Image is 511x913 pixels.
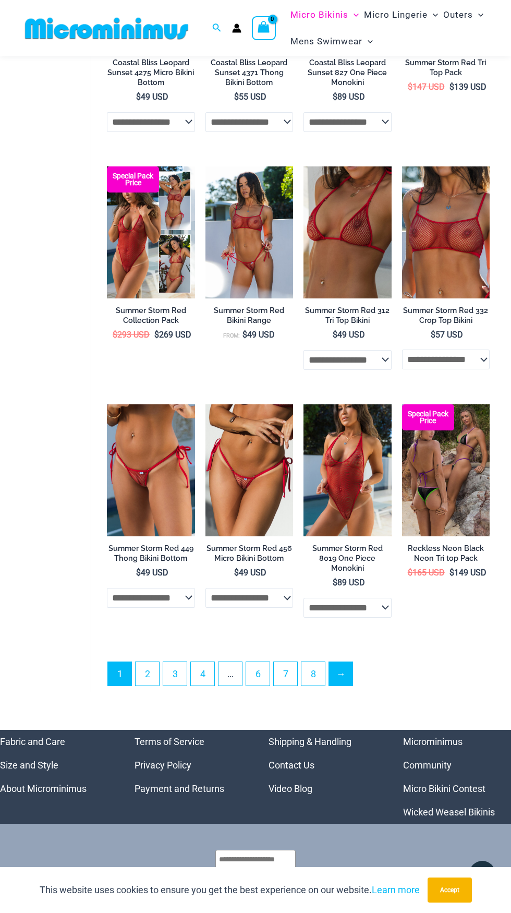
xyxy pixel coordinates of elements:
[303,58,392,91] a: Coastal Bliss Leopard Sunset 827 One Piece Monokini
[402,404,490,536] a: Tri Top Pack Bottoms BBottoms B
[154,330,191,340] bdi: 269 USD
[269,730,377,800] aside: Footer Widget 3
[136,92,168,102] bdi: 49 USD
[246,662,270,686] a: Page 6
[135,783,224,794] a: Payment and Returns
[205,166,294,298] img: Summer Storm Red 332 Crop Top 449 Thong 02
[362,28,373,55] span: Menu Toggle
[205,544,294,563] h2: Summer Storm Red 456 Micro Bikini Bottom
[303,58,392,87] h2: Coastal Bliss Leopard Sunset 827 One Piece Monokini
[107,306,195,329] a: Summer Storm Red Collection Pack
[107,58,195,87] h2: Coastal Bliss Leopard Sunset 4275 Micro Bikini Bottom
[402,166,490,298] a: Summer Storm Red 332 Crop Top 01Summer Storm Red 332 Crop Top 449 Thong 03Summer Storm Red 332 Cr...
[223,332,240,339] span: From:
[303,404,392,536] a: Summer Storm Red 8019 One Piece 04Summer Storm Red 8019 One Piece 03Summer Storm Red 8019 One Pie...
[290,2,348,28] span: Micro Bikinis
[303,166,392,298] img: Summer Storm Red 312 Tri Top 01
[402,404,490,536] img: Tri Top Pack
[408,568,445,578] bdi: 165 USD
[402,58,490,81] a: Summer Storm Red Tri Top Pack
[205,58,294,87] h2: Coastal Bliss Leopard Sunset 4371 Thong Bikini Bottom
[402,411,454,424] b: Special Pack Price
[154,330,159,340] span: $
[348,2,359,28] span: Menu Toggle
[252,16,276,40] a: View Shopping Cart, empty
[402,166,490,298] img: Summer Storm Red 332 Crop Top 01
[290,28,362,55] span: Mens Swimwear
[232,23,241,33] a: Account icon link
[402,306,490,325] h2: Summer Storm Red 332 Crop Top Bikini
[431,330,435,340] span: $
[333,330,337,340] span: $
[361,2,441,28] a: Micro LingerieMenu ToggleMenu Toggle
[288,28,375,55] a: Mens SwimwearMenu ToggleMenu Toggle
[107,404,195,536] img: Summer Storm Red 449 Thong 01
[333,92,337,102] span: $
[242,330,275,340] bdi: 49 USD
[108,662,131,686] span: Page 1
[191,662,214,686] a: Page 4
[135,730,243,800] aside: Footer Widget 2
[303,404,392,536] img: Summer Storm Red 8019 One Piece 04
[242,330,247,340] span: $
[402,544,490,567] a: Reckless Neon Black Neon Tri top Pack
[113,330,150,340] bdi: 293 USD
[431,330,463,340] bdi: 57 USD
[403,783,485,794] a: Micro Bikini Contest
[402,58,490,77] h2: Summer Storm Red Tri Top Pack
[473,2,483,28] span: Menu Toggle
[333,92,365,102] bdi: 89 USD
[449,82,454,92] span: $
[136,92,141,102] span: $
[163,662,187,686] a: Page 3
[107,404,195,536] a: Summer Storm Red 449 Thong 01Summer Storm Red 449 Thong 03Summer Storm Red 449 Thong 03
[428,878,472,903] button: Accept
[107,173,159,186] b: Special Pack Price
[205,306,294,325] h2: Summer Storm Red Bikini Range
[301,662,325,686] a: Page 8
[403,736,463,771] a: Microminimus Community
[408,82,412,92] span: $
[40,882,420,898] p: This website uses cookies to ensure you get the best experience on our website.
[21,17,192,40] img: MM SHOP LOGO FLAT
[218,662,242,686] span: …
[364,2,428,28] span: Micro Lingerie
[136,568,168,578] bdi: 49 USD
[205,544,294,567] a: Summer Storm Red 456 Micro Bikini Bottom
[107,166,195,298] a: Summer Storm Red Collection Pack F Summer Storm Red Collection Pack BSummer Storm Red Collection ...
[269,760,314,771] a: Contact Us
[107,662,490,692] nav: Product Pagination
[212,22,222,35] a: Search icon link
[288,2,361,28] a: Micro BikinisMenu ToggleMenu Toggle
[333,330,365,340] bdi: 49 USD
[449,82,486,92] bdi: 139 USD
[205,166,294,298] a: Summer Storm Red 332 Crop Top 449 Thong 02Summer Storm Red 332 Crop Top 449 Thong 03Summer Storm ...
[135,736,204,747] a: Terms of Service
[443,2,473,28] span: Outers
[303,544,392,573] h2: Summer Storm Red 8019 One Piece Monokini
[303,306,392,325] h2: Summer Storm Red 312 Tri Top Bikini
[403,807,495,818] a: Wicked Weasel Bikinis
[329,662,352,686] a: →
[441,2,486,28] a: OutersMenu ToggleMenu Toggle
[113,330,117,340] span: $
[205,58,294,91] a: Coastal Bliss Leopard Sunset 4371 Thong Bikini Bottom
[269,736,351,747] a: Shipping & Handling
[333,578,337,587] span: $
[303,306,392,329] a: Summer Storm Red 312 Tri Top Bikini
[135,760,191,771] a: Privacy Policy
[136,568,141,578] span: $
[234,568,266,578] bdi: 49 USD
[205,306,294,329] a: Summer Storm Red Bikini Range
[274,662,297,686] a: Page 7
[303,166,392,298] a: Summer Storm Red 312 Tri Top 01Summer Storm Red 312 Tri Top 449 Thong 04Summer Storm Red 312 Tri ...
[303,544,392,576] a: Summer Storm Red 8019 One Piece Monokini
[234,92,266,102] bdi: 55 USD
[135,730,243,800] nav: Menu
[234,92,239,102] span: $
[205,404,294,536] a: Summer Storm Red 456 Micro 02Summer Storm Red 456 Micro 03Summer Storm Red 456 Micro 03
[402,544,490,563] h2: Reckless Neon Black Neon Tri top Pack
[136,662,159,686] a: Page 2
[269,730,377,800] nav: Menu
[428,2,438,28] span: Menu Toggle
